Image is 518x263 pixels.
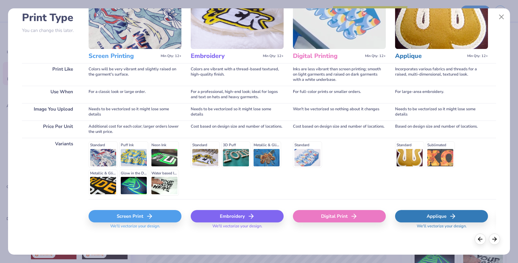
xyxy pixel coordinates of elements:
[191,63,284,86] div: Colors are vibrant with a thread-based textured, high-quality finish.
[293,52,363,60] h3: Digital Printing
[89,63,181,86] div: Colors will be very vibrant and slightly raised on the garment's surface.
[293,121,386,138] div: Cost based on design size and number of locations.
[89,210,181,222] div: Screen Print
[108,224,163,233] span: We'll vectorize your design.
[293,103,386,121] div: Won't be vectorized so nothing about it changes
[191,121,284,138] div: Cost based on design size and number of locations.
[22,138,79,199] div: Variants
[22,103,79,121] div: Image You Upload
[89,52,158,60] h3: Screen Printing
[395,210,488,222] div: Applique
[191,210,284,222] div: Embroidery
[191,103,284,121] div: Needs to be vectorized so it might lose some details
[89,86,181,103] div: For a classic look or large order.
[22,28,79,33] p: You can change this later.
[395,86,488,103] div: For large-area embroidery.
[395,103,488,121] div: Needs to be vectorized so it might lose some details
[89,103,181,121] div: Needs to be vectorized so it might lose some details
[191,86,284,103] div: For a professional, high-end look; ideal for logos and text on hats and heavy garments.
[22,121,79,138] div: Price Per Unit
[496,11,507,23] button: Close
[395,121,488,138] div: Based on design size and number of locations.
[210,224,265,233] span: We'll vectorize your design.
[293,210,386,222] div: Digital Print
[293,63,386,86] div: Inks are less vibrant than screen printing; smooth on light garments and raised on dark garments ...
[467,54,488,58] span: Min Qty: 12+
[395,52,465,60] h3: Applique
[22,63,79,86] div: Print Like
[395,63,488,86] div: Incorporates various fabrics and threads for a raised, multi-dimensional, textured look.
[161,54,181,58] span: Min Qty: 12+
[414,224,469,233] span: We'll vectorize your design.
[89,121,181,138] div: Additional cost for each color; larger orders lower the unit price.
[191,52,260,60] h3: Embroidery
[22,86,79,103] div: Use When
[365,54,386,58] span: Min Qty: 12+
[263,54,284,58] span: Min Qty: 12+
[293,86,386,103] div: For full-color prints or smaller orders.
